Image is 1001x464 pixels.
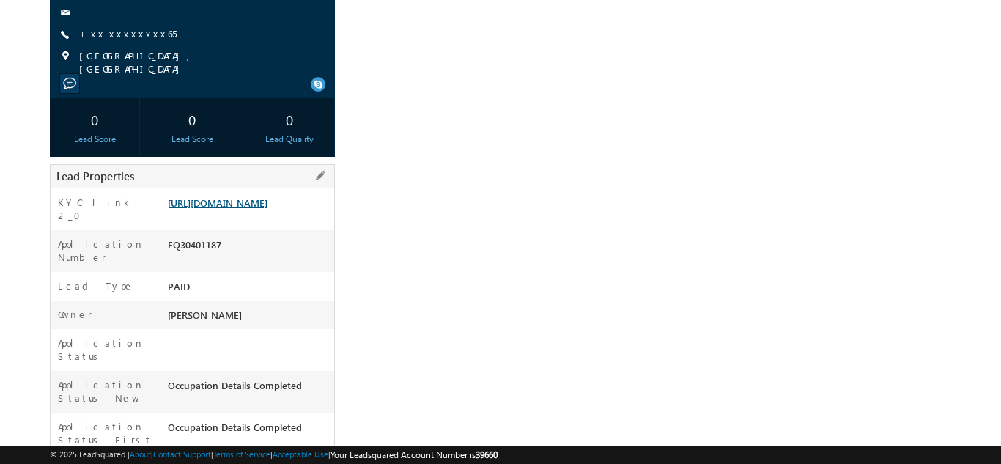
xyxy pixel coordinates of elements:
a: Acceptable Use [273,449,328,459]
div: Lead Quality [248,133,330,146]
span: Lead Properties [56,169,134,183]
a: [URL][DOMAIN_NAME] [168,196,267,209]
label: Owner [58,308,92,321]
a: +xx-xxxxxxxx65 [79,27,177,40]
div: Lead Score [53,133,136,146]
span: [PERSON_NAME] [168,309,242,321]
div: Occupation Details Completed [164,378,334,399]
div: 0 [248,106,330,133]
div: 0 [151,106,233,133]
div: PAID [164,279,334,300]
label: Application Status [58,336,153,363]
a: About [130,449,151,459]
div: EQ30401187 [164,237,334,258]
a: Terms of Service [213,449,270,459]
label: KYC link 2_0 [58,196,153,222]
div: Lead Score [151,133,233,146]
span: © 2025 LeadSquared | | | | | [50,448,498,462]
label: Application Status New [58,378,153,405]
label: Lead Type [58,279,134,292]
span: 39660 [476,449,498,460]
span: [GEOGRAPHIC_DATA], [GEOGRAPHIC_DATA] [79,49,309,76]
span: Your Leadsquared Account Number is [330,449,498,460]
label: Application Number [58,237,153,264]
div: Occupation Details Completed [164,420,334,441]
div: 0 [53,106,136,133]
a: Contact Support [153,449,211,459]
